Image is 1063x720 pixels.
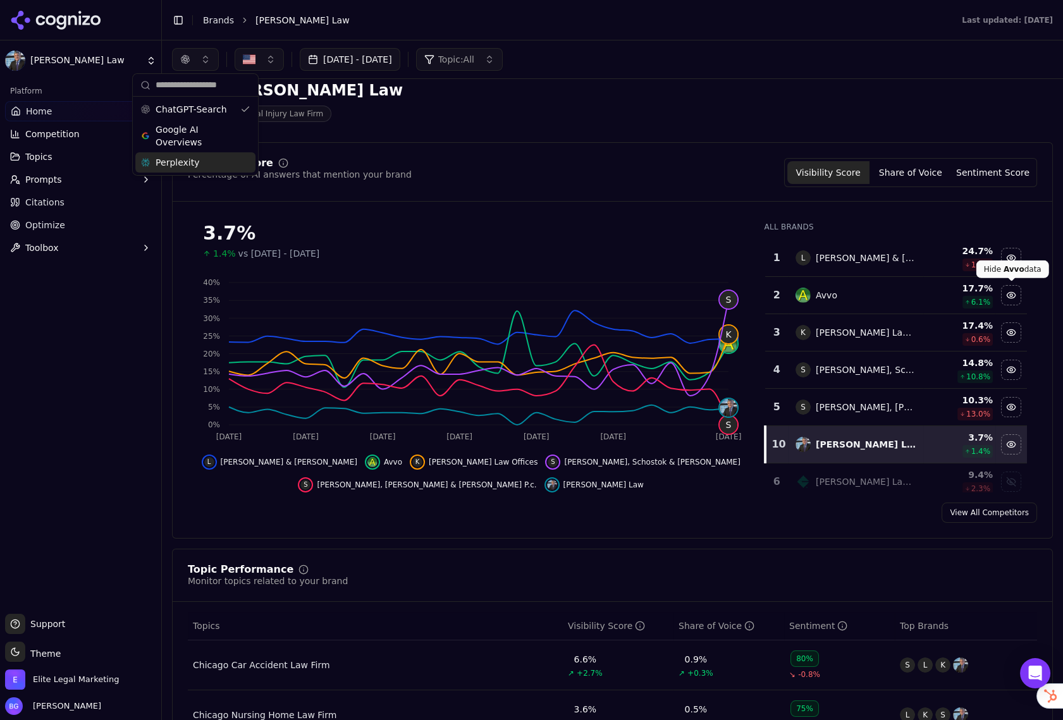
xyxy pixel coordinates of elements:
div: 17.7 % [926,282,993,295]
span: [PERSON_NAME], Schostok & [PERSON_NAME] [564,457,740,467]
img: Elite Legal Marketing [5,669,25,690]
span: Competition [25,128,80,140]
span: vs [DATE] - [DATE] [238,247,320,260]
tspan: 0% [208,420,220,429]
tspan: [DATE] [216,432,242,441]
span: Optimize [25,219,65,231]
span: 13.0 % [966,409,990,419]
tspan: [DATE] [446,432,472,441]
tr: 1L[PERSON_NAME] & [PERSON_NAME]24.7%1.2%Hide levin & perconti data [765,240,1027,277]
span: 1.4% [213,247,236,260]
div: Last updated: [DATE] [962,15,1053,25]
button: Share of Voice [869,161,952,184]
button: Visibility Score [787,161,869,184]
span: S [720,291,737,308]
div: All Brands [764,222,1027,232]
span: [PERSON_NAME] Law [255,14,350,27]
span: Topic: All [438,53,474,66]
span: Avvo [384,457,402,467]
div: Suggestions [133,97,258,175]
img: United States [243,53,255,66]
span: 1.2 % [971,260,991,270]
tspan: 15% [203,367,220,376]
div: 3 [770,325,783,340]
img: malman law [796,437,811,452]
span: Top Brands [900,619,949,632]
div: [PERSON_NAME] Law Offices [816,475,916,488]
div: Share of Voice [679,619,754,632]
tspan: 30% [203,314,220,323]
span: -0.8% [798,669,820,680]
button: Prompts [5,169,156,190]
div: 0.9% [685,653,708,666]
tspan: [DATE] [716,432,742,441]
button: Hide avvo data [1001,285,1021,305]
tspan: 10% [203,385,220,394]
button: Open user button [5,697,101,715]
button: Hide salvi, schostok & pritchard p.c. data [1001,397,1021,417]
tspan: 25% [203,332,220,341]
button: Hide salvi, schostok & pritchard data [545,455,740,470]
tr: 4S[PERSON_NAME], Schostok & [PERSON_NAME]14.8%10.8%Hide salvi, schostok & pritchard data [765,351,1027,389]
span: Topics [25,150,52,163]
button: Hide salvi, schostok & pritchard p.c. data [298,477,536,492]
span: [PERSON_NAME], [PERSON_NAME] & [PERSON_NAME] P.c. [317,480,536,490]
div: Monitor topics related to your brand [188,575,348,587]
span: L [796,250,811,265]
button: Show clifford law offices data [1001,472,1021,492]
div: [PERSON_NAME] Law [816,438,916,451]
div: 6.6% [574,653,597,666]
button: Hide avvo data [365,455,402,470]
button: Hide malman law data [1001,434,1021,455]
tspan: 35% [203,296,220,305]
div: [PERSON_NAME] & [PERSON_NAME] [816,252,916,264]
span: S [548,457,558,467]
div: 14.8 % [926,357,993,369]
button: Hide salvi, schostok & pritchard data [1001,360,1021,380]
div: 5 [770,400,783,415]
div: 10 [771,437,783,452]
div: Avvo [816,289,837,302]
button: Hide levin & perconti data [202,455,357,470]
div: Sentiment [789,619,847,632]
div: 0.5% [685,703,708,716]
div: Topic Performance [188,564,293,575]
a: Citations [5,192,156,212]
nav: breadcrumb [203,14,937,27]
span: S [796,362,811,377]
span: K [720,326,737,343]
div: Visibility Score [568,619,645,632]
span: Google AI Overviews [156,123,235,149]
span: S [720,416,737,434]
img: Brian Gomez [5,697,23,715]
span: K [412,457,422,467]
tspan: 5% [208,403,220,412]
div: 80% [790,650,819,667]
span: ↘ [789,669,796,680]
button: Hide levin & perconti data [1001,248,1021,268]
tspan: [DATE] [600,432,626,441]
tr: 2avvoAvvo17.7%6.1%Hide avvo data [765,277,1027,314]
div: Percentage of AI answers that mention your brand [188,168,412,181]
button: Toolbox [5,238,156,258]
span: Toolbox [25,241,59,254]
span: Prompts [25,173,62,186]
button: Topics [5,147,156,167]
tspan: [DATE] [370,432,396,441]
span: Avvo [1004,265,1024,274]
span: Elite Legal Marketing [33,674,119,685]
div: Open Intercom Messenger [1020,658,1050,688]
img: malman law [953,657,968,673]
span: S [796,400,811,415]
div: 9.4 % [926,468,993,481]
div: Platform [5,81,156,101]
div: [PERSON_NAME] Law Offices [816,326,916,339]
span: [PERSON_NAME] Law [563,480,644,490]
img: clifford law offices [796,474,811,489]
a: Brands [203,15,234,25]
span: K [796,325,811,340]
img: malman law [547,480,557,490]
img: Malman Law [5,51,25,71]
div: 24.7 % [926,245,993,257]
span: +0.3% [687,668,713,678]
